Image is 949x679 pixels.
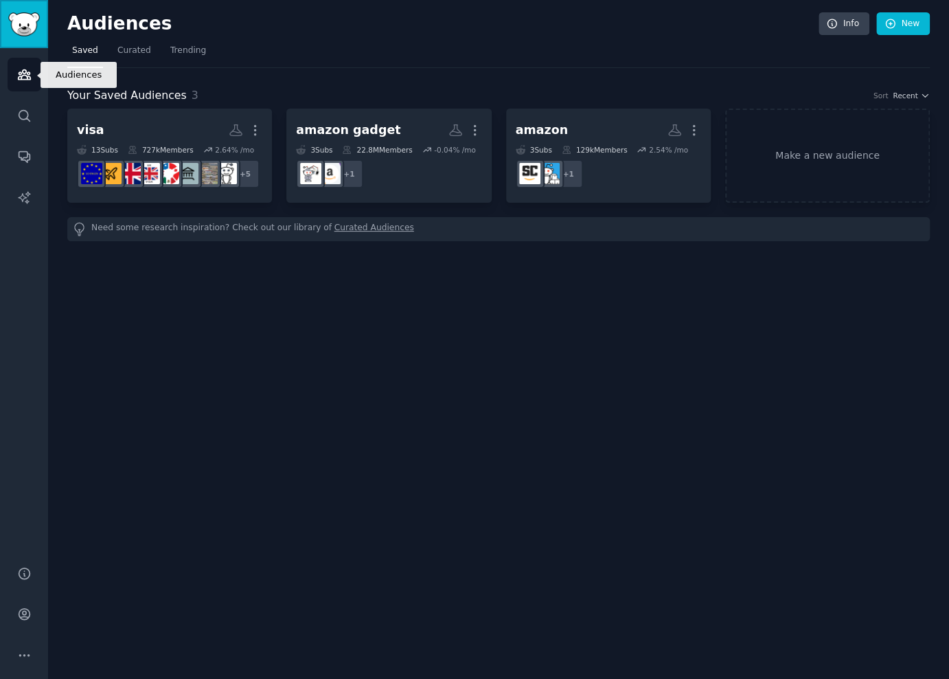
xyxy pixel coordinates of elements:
[216,163,237,184] img: studyAbroad
[177,163,198,184] img: f1visa
[342,145,412,155] div: 22.8M Members
[334,159,363,188] div: + 1
[128,145,194,155] div: 727k Members
[876,12,930,36] a: New
[67,87,187,104] span: Your Saved Audiences
[158,163,179,184] img: tnvisa
[519,163,540,184] img: Amazonsellercentral
[516,122,569,139] div: amazon
[819,12,869,36] a: Info
[296,145,332,155] div: 3 Sub s
[170,45,206,57] span: Trending
[81,163,102,184] img: SchengenVisa
[196,163,218,184] img: visas
[516,145,552,155] div: 3 Sub s
[215,145,254,155] div: 2.64 % /mo
[231,159,260,188] div: + 5
[8,12,40,36] img: GummySearch logo
[893,91,930,100] button: Recent
[562,145,628,155] div: 129k Members
[286,109,491,203] a: amazon gadget3Subs22.8MMembers-0.04% /mo+1SellingOnAmazonFBAgadgets
[67,13,819,35] h2: Audiences
[649,145,688,155] div: 2.54 % /mo
[113,40,156,68] a: Curated
[119,163,141,184] img: UKHighPotentialVisa
[77,145,118,155] div: 13 Sub s
[77,122,104,139] div: visa
[117,45,151,57] span: Curated
[319,163,341,184] img: SellingOnAmazonFBA
[300,163,321,184] img: gadgets
[873,91,889,100] div: Sort
[100,163,122,184] img: AusVisa
[72,45,98,57] span: Saved
[67,40,103,68] a: Saved
[434,145,476,155] div: -0.04 % /mo
[725,109,930,203] a: Make a new audience
[165,40,211,68] a: Trending
[67,109,272,203] a: visa13Subs727kMembers2.64% /mo+5studyAbroadvisasf1visatnvisaSpouseVisaUkUKHighPotentialVisaAusVis...
[192,89,198,102] span: 3
[139,163,160,184] img: SpouseVisaUk
[67,217,930,241] div: Need some research inspiration? Check out our library of
[538,163,560,184] img: AmazonFBA
[506,109,711,203] a: amazon3Subs129kMembers2.54% /mo+1AmazonFBAAmazonsellercentral
[296,122,400,139] div: amazon gadget
[554,159,583,188] div: + 1
[893,91,917,100] span: Recent
[334,222,414,236] a: Curated Audiences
